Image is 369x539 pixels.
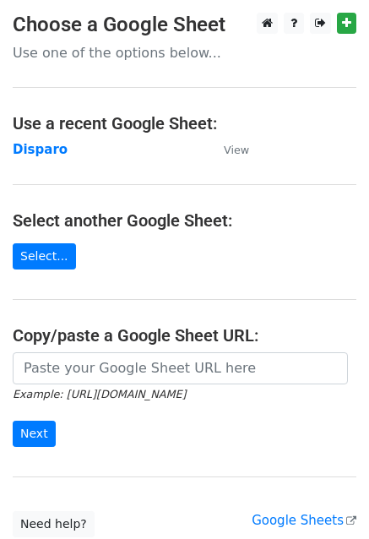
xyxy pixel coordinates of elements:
small: Example: [URL][DOMAIN_NAME] [13,388,186,400]
h4: Copy/paste a Google Sheet URL: [13,325,356,346]
a: Disparo [13,142,68,157]
h4: Use a recent Google Sheet: [13,113,356,133]
input: Next [13,421,56,447]
a: View [207,142,249,157]
a: Select... [13,243,76,269]
input: Paste your Google Sheet URL here [13,352,348,384]
a: Google Sheets [252,513,356,528]
h3: Choose a Google Sheet [13,13,356,37]
h4: Select another Google Sheet: [13,210,356,231]
p: Use one of the options below... [13,44,356,62]
small: View [224,144,249,156]
a: Need help? [13,511,95,537]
